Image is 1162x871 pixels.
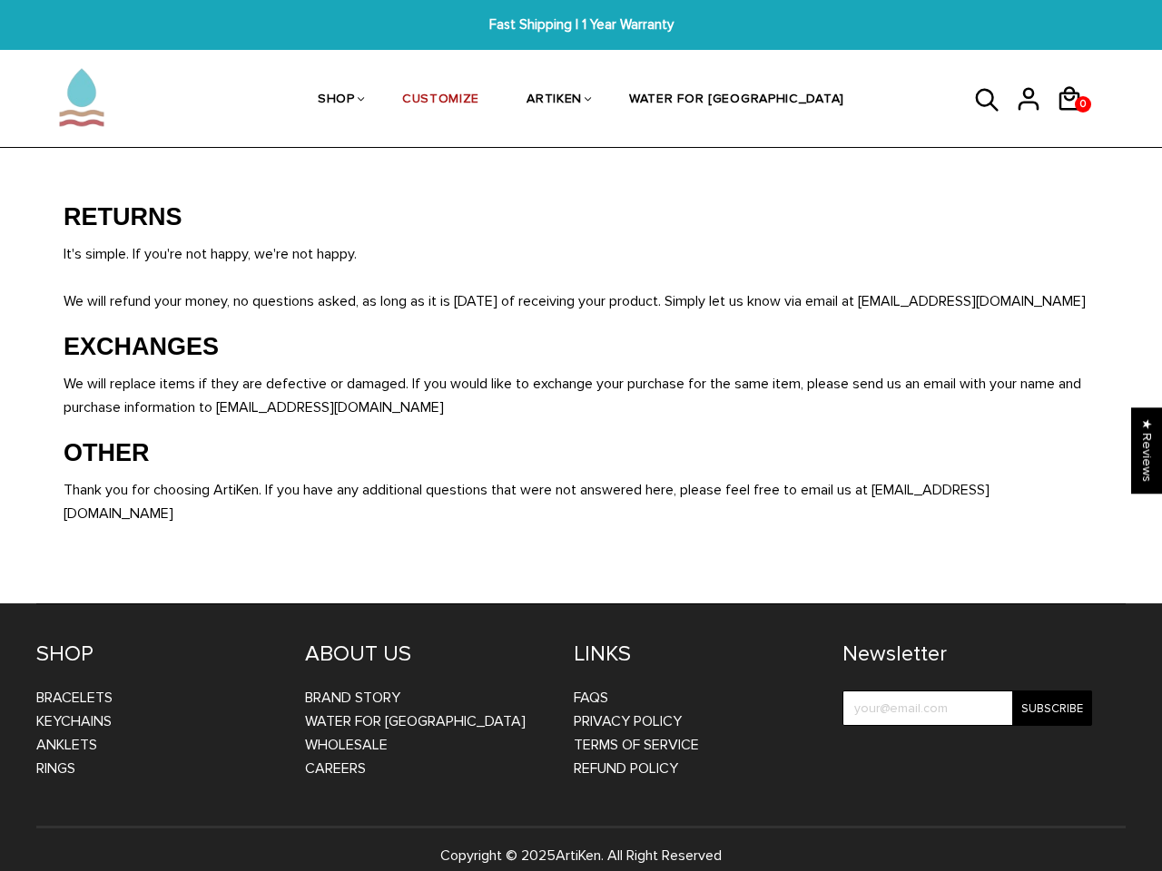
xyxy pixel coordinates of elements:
p: It's simple. If you're not happy, we're not happy. We will refund your money, no questions asked,... [64,242,1098,313]
input: Subscribe [1012,690,1092,726]
a: Rings [36,759,75,778]
h4: ABOUT US [305,641,547,668]
span: We will replace items if they are defective or damaged. If you would like to exchange your purcha... [64,375,1081,416]
h4: SHOP [36,641,278,668]
div: Click to open Judge.me floating reviews tab [1131,407,1162,494]
a: Refund Policy [574,759,678,778]
a: Anklets [36,736,97,754]
h2: OTHER [64,438,1098,469]
h2: EXCHANGES [64,332,1098,363]
a: Privacy Policy [574,712,682,730]
a: SHOP [318,53,355,149]
a: ARTIKEN [527,53,582,149]
a: Terms of Service [574,736,699,754]
a: CUSTOMIZE [402,53,479,149]
a: WATER FOR [GEOGRAPHIC_DATA] [305,712,526,730]
h4: Newsletter [842,641,1092,668]
h4: LINKS [574,641,815,668]
h2: RETURNS [64,202,1098,233]
a: WATER FOR [GEOGRAPHIC_DATA] [629,53,844,149]
a: CAREERS [305,759,366,778]
input: your@email.com [842,690,1092,726]
a: WHOLESALE [305,736,388,754]
p: Thank you for choosing ArtiKen. If you have any additional questions that were not answered here,... [64,478,1098,525]
a: BRAND STORY [305,689,400,707]
a: Keychains [36,712,112,730]
a: ArtiKen [556,847,601,865]
span: Fast Shipping | 1 Year Warranty [359,15,803,35]
a: FAQs [574,689,608,707]
span: 0 [1076,92,1090,117]
a: 0 [1056,118,1097,121]
a: Bracelets [36,689,113,707]
p: Copyright © 2025 . All Right Reserved [36,844,1126,867]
